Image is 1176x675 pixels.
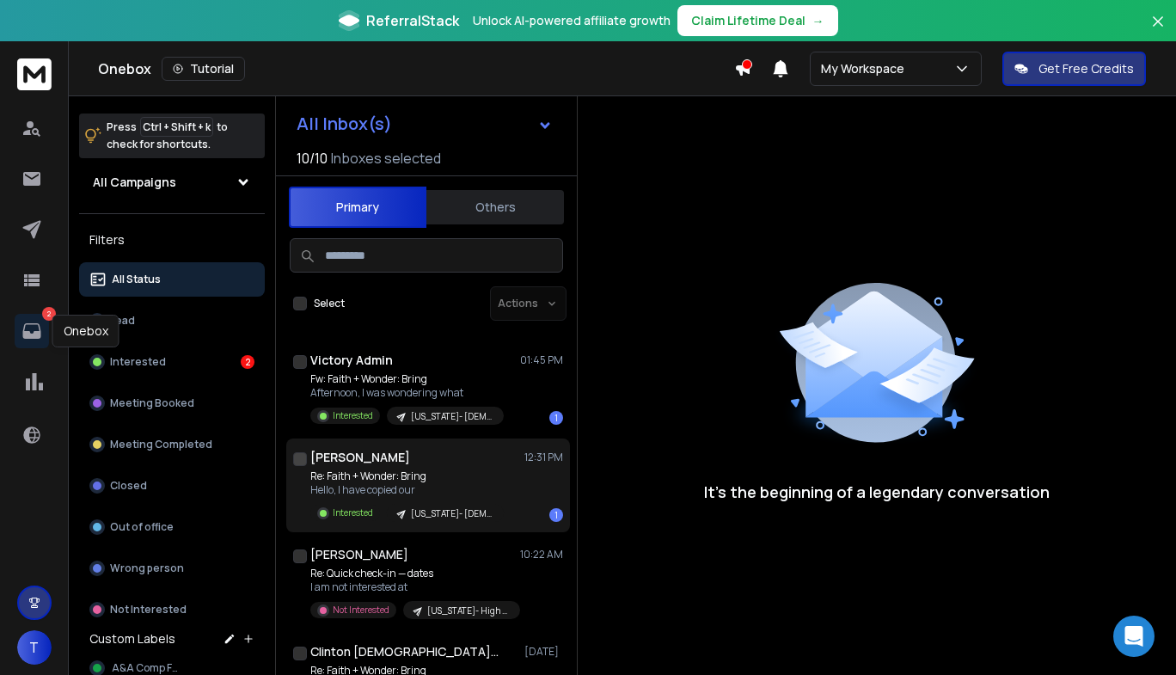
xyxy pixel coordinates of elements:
[297,115,392,132] h1: All Inbox(s)
[112,661,184,675] span: A&A Comp Fall
[297,148,328,169] span: 10 / 10
[524,451,563,464] p: 12:31 PM
[549,508,563,522] div: 1
[310,352,393,369] h1: Victory Admin
[314,297,345,310] label: Select
[112,273,161,286] p: All Status
[520,548,563,561] p: 10:22 AM
[52,315,119,347] div: Onebox
[310,580,517,594] p: I am not interested at
[1113,616,1155,657] div: Open Intercom Messenger
[524,645,563,659] p: [DATE]
[79,262,265,297] button: All Status
[79,592,265,627] button: Not Interested
[310,449,410,466] h1: [PERSON_NAME]
[15,314,49,348] a: 2
[310,372,504,386] p: Fw: Faith + Wonder: Bring
[110,355,166,369] p: Interested
[310,643,499,660] h1: Clinton [DEMOGRAPHIC_DATA][PERSON_NAME]
[821,60,911,77] p: My Workspace
[411,410,493,423] p: [US_STATE]- [DEMOGRAPHIC_DATA]
[1002,52,1146,86] button: Get Free Credits
[110,561,184,575] p: Wrong person
[110,520,174,534] p: Out of office
[549,411,563,425] div: 1
[107,119,228,153] p: Press to check for shortcuts.
[140,117,213,137] span: Ctrl + Shift + k
[333,604,389,617] p: Not Interested
[1147,10,1169,52] button: Close banner
[79,551,265,586] button: Wrong person
[366,10,459,31] span: ReferralStack
[79,427,265,462] button: Meeting Completed
[162,57,245,81] button: Tutorial
[42,307,56,321] p: 2
[79,510,265,544] button: Out of office
[310,567,517,580] p: Re: Quick check-in — dates
[110,603,187,617] p: Not Interested
[79,228,265,252] h3: Filters
[79,386,265,420] button: Meeting Booked
[427,604,510,617] p: [US_STATE]- High School Principals
[310,546,408,563] h1: [PERSON_NAME]
[241,355,254,369] div: 2
[79,469,265,503] button: Closed
[310,469,504,483] p: Re: Faith + Wonder: Bring
[289,187,426,228] button: Primary
[17,630,52,665] button: T
[310,483,504,497] p: Hello, I have copied our
[93,174,176,191] h1: All Campaigns
[473,12,671,29] p: Unlock AI-powered affiliate growth
[812,12,824,29] span: →
[110,438,212,451] p: Meeting Completed
[677,5,838,36] button: Claim Lifetime Deal→
[426,188,564,226] button: Others
[411,507,493,520] p: [US_STATE]- [DEMOGRAPHIC_DATA]
[283,107,567,141] button: All Inbox(s)
[79,165,265,199] button: All Campaigns
[79,345,265,379] button: Interested2
[331,148,441,169] h3: Inboxes selected
[310,386,504,400] p: Afternoon, I was wondering what
[333,409,373,422] p: Interested
[704,480,1050,504] p: It’s the beginning of a legendary conversation
[1038,60,1134,77] p: Get Free Credits
[110,314,135,328] p: Lead
[79,304,265,338] button: Lead
[333,506,373,519] p: Interested
[520,353,563,367] p: 01:45 PM
[110,396,194,410] p: Meeting Booked
[98,57,734,81] div: Onebox
[89,630,175,647] h3: Custom Labels
[110,479,147,493] p: Closed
